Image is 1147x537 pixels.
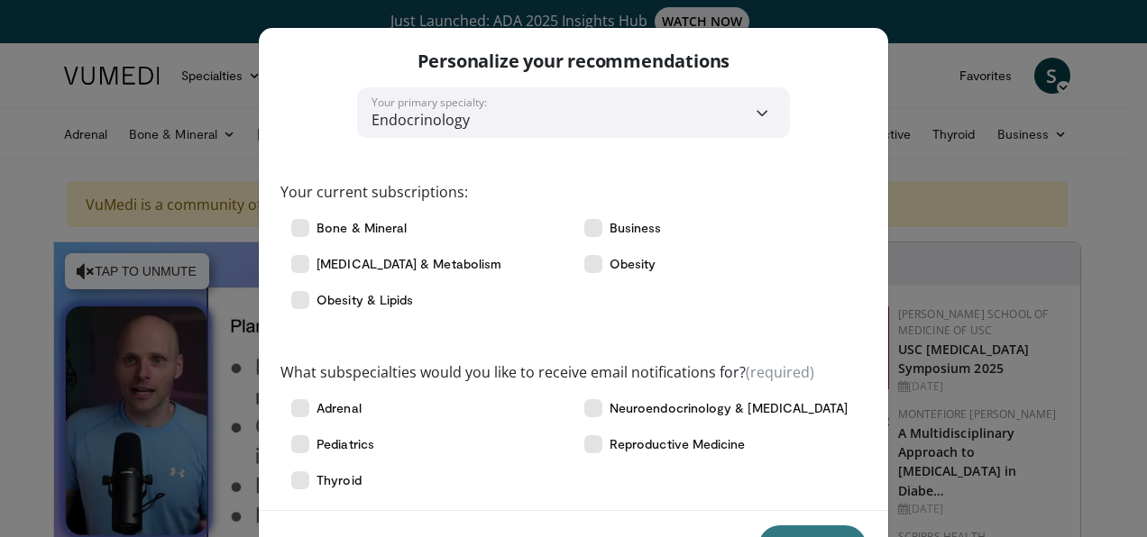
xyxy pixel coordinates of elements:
[610,399,848,417] span: Neuroendocrinology & [MEDICAL_DATA]
[610,435,745,453] span: Reproductive Medicine
[317,255,501,273] span: [MEDICAL_DATA] & Metabolism
[317,435,374,453] span: Pediatrics
[317,291,413,309] span: Obesity & Lipids
[610,255,656,273] span: Obesity
[746,362,814,382] span: (required)
[610,219,662,237] span: Business
[280,361,814,383] label: What subspecialties would you like to receive email notifications for?
[317,471,362,489] span: Thyroid
[317,219,407,237] span: Bone & Mineral
[317,399,362,417] span: Adrenal
[418,50,730,73] p: Personalize your recommendations
[280,181,468,203] label: Your current subscriptions:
